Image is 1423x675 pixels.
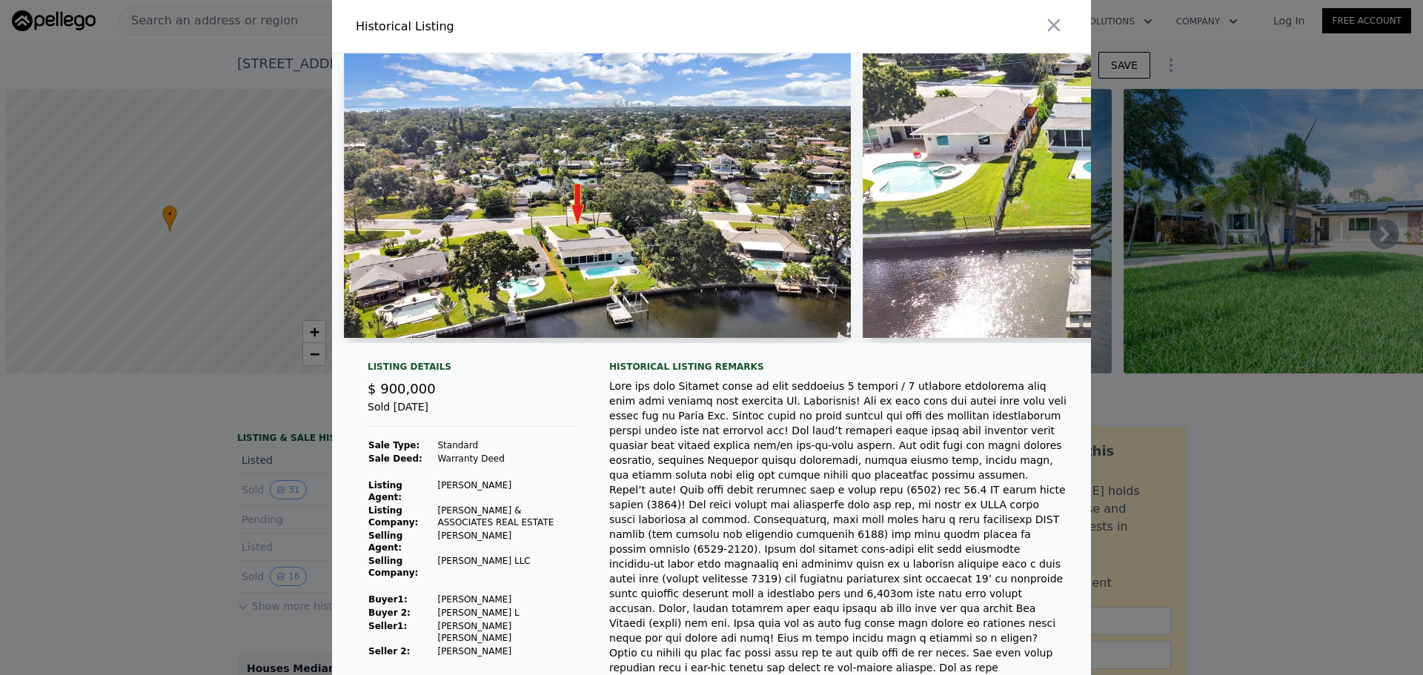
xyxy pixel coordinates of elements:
td: Standard [437,439,574,452]
td: [PERSON_NAME] [437,529,574,554]
strong: Seller 2: [368,646,410,656]
td: [PERSON_NAME] [437,593,574,606]
img: Property Img [344,53,851,338]
td: [PERSON_NAME] [437,645,574,658]
div: Historical Listing [356,18,706,36]
strong: Sale Type: [368,440,419,450]
img: Property Img [863,53,1370,338]
div: Historical Listing remarks [609,361,1067,373]
strong: Listing Agent: [368,480,402,502]
td: [PERSON_NAME] & ASSOCIATES REAL ESTATE [437,504,574,529]
span: $ 900,000 [368,381,436,396]
strong: Listing Company: [368,505,418,528]
td: Warranty Deed [437,452,574,465]
div: Listing Details [368,361,574,379]
strong: Buyer 2: [368,608,411,618]
strong: Seller 1 : [368,621,407,631]
strong: Sale Deed: [368,453,422,464]
strong: Selling Agent: [368,531,402,553]
td: [PERSON_NAME] [437,479,574,504]
strong: Selling Company: [368,556,418,578]
strong: Buyer 1 : [368,594,408,605]
td: [PERSON_NAME] [PERSON_NAME] [437,619,574,645]
div: Sold [DATE] [368,399,574,427]
td: [PERSON_NAME] LLC [437,554,574,579]
td: [PERSON_NAME] L [437,606,574,619]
